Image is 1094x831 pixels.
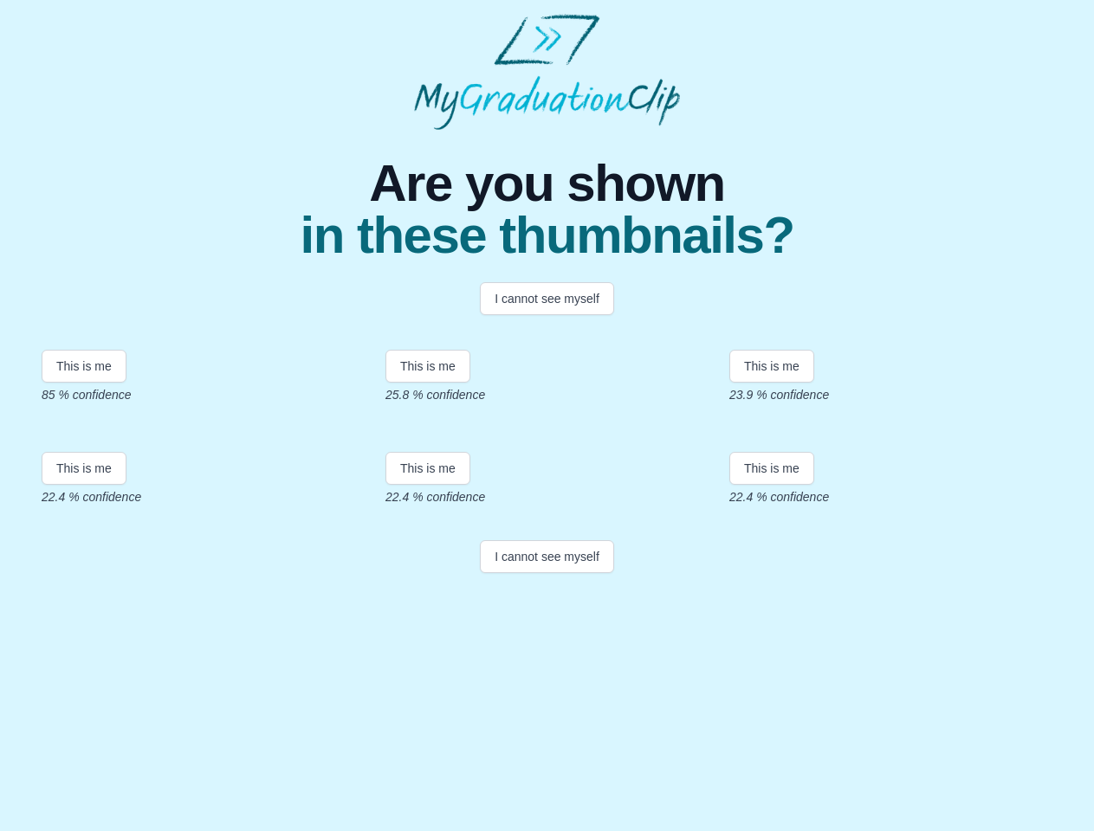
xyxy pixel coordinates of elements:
p: 22.4 % confidence [729,488,1052,506]
img: MyGraduationClip [414,14,681,130]
button: I cannot see myself [480,282,614,315]
button: This is me [385,452,470,485]
button: This is me [385,350,470,383]
span: Are you shown [300,158,793,209]
button: I cannot see myself [480,540,614,573]
p: 23.9 % confidence [729,386,1052,403]
p: 85 % confidence [42,386,365,403]
p: 25.8 % confidence [385,386,709,403]
p: 22.4 % confidence [42,488,365,506]
button: This is me [729,350,814,383]
span: in these thumbnails? [300,209,793,261]
button: This is me [42,350,126,383]
button: This is me [42,452,126,485]
p: 22.4 % confidence [385,488,709,506]
button: This is me [729,452,814,485]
